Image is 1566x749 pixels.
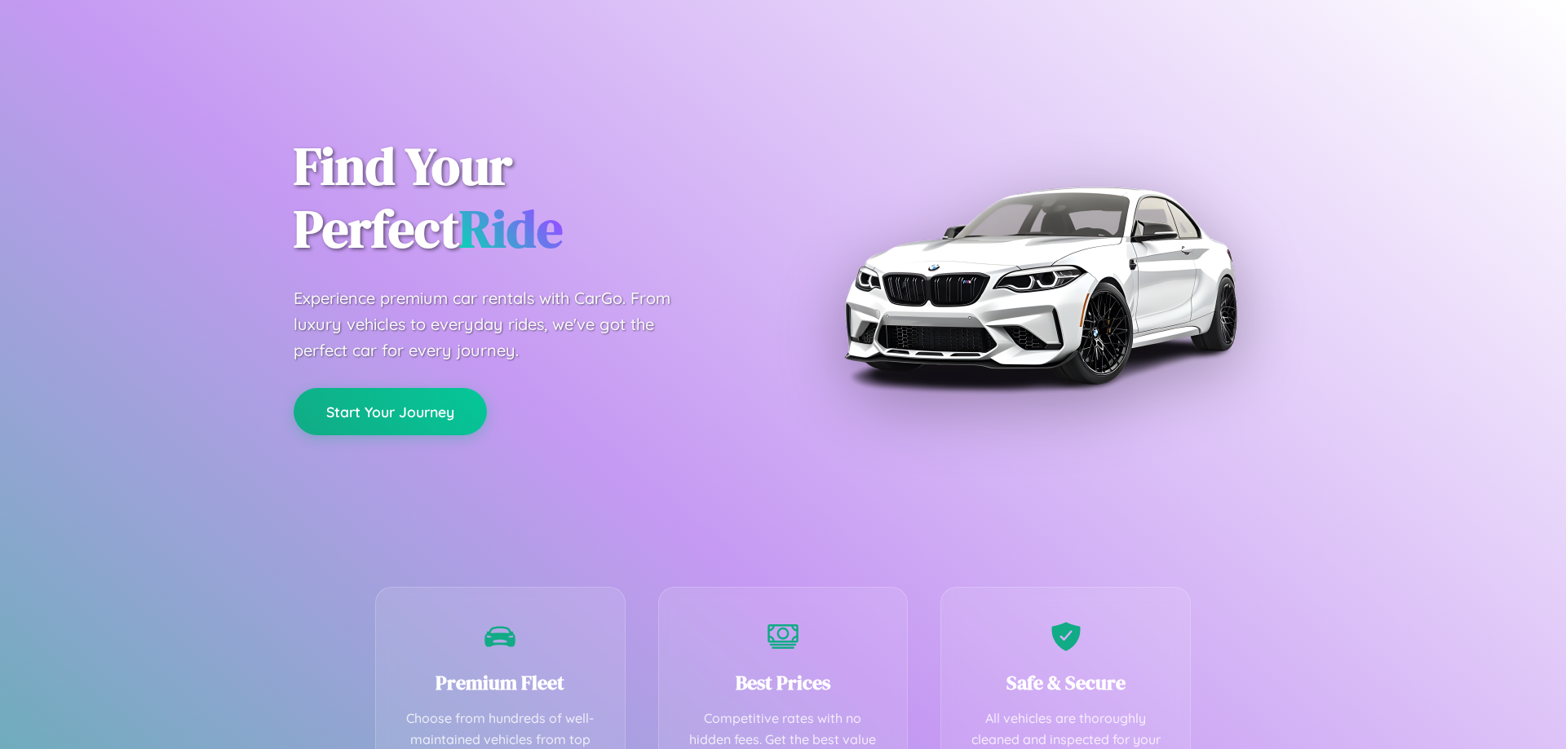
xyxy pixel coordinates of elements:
[294,388,487,435] button: Start Your Journey
[966,669,1166,696] h3: Safe & Secure
[294,285,701,363] p: Experience premium car rentals with CarGo. From luxury vehicles to everyday rides, we've got the ...
[836,82,1244,489] img: Premium BMW car rental vehicle
[400,669,600,696] h3: Premium Fleet
[294,135,759,261] h1: Find Your Perfect
[683,669,883,696] h3: Best Prices
[459,193,563,264] span: Ride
